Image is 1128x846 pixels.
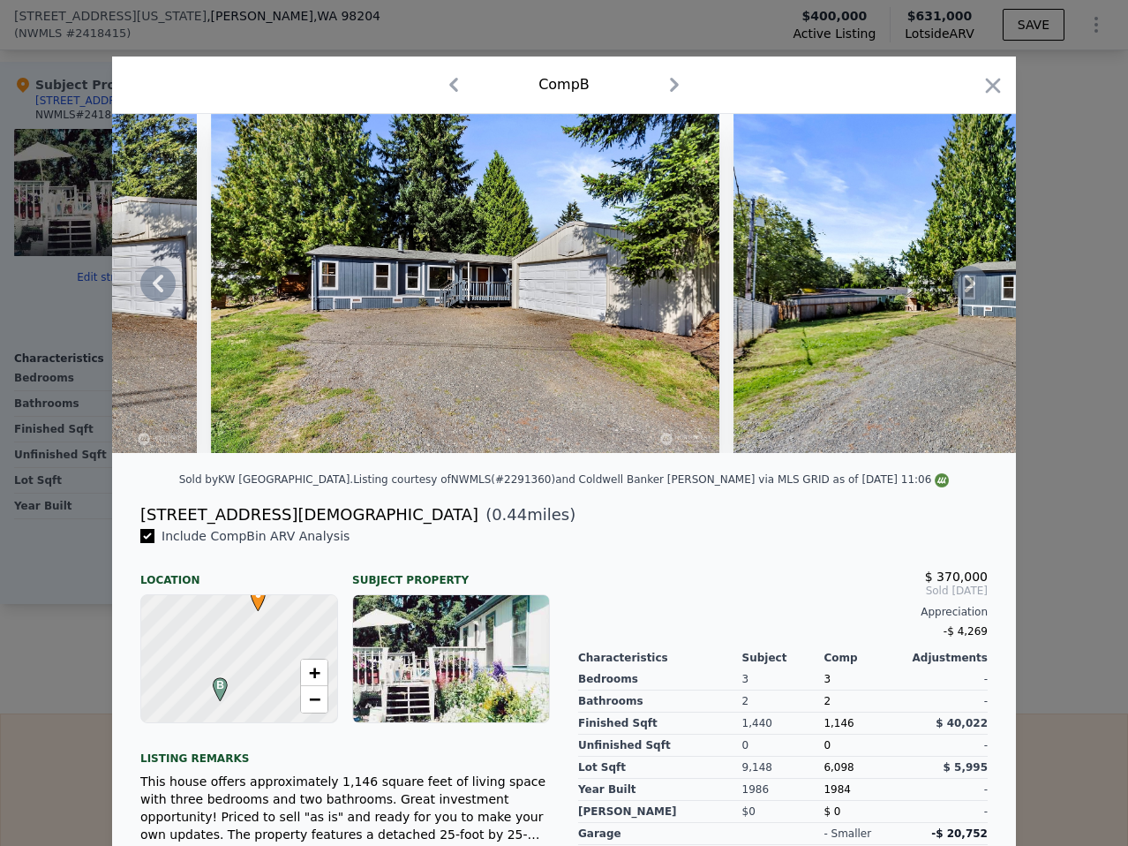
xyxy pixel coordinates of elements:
[906,735,988,757] div: -
[742,691,824,713] div: 2
[578,713,742,735] div: Finished Sqft
[742,668,824,691] div: 3
[936,717,988,729] span: $ 40,022
[140,559,338,587] div: Location
[208,677,219,688] div: B
[140,502,478,527] div: [STREET_ADDRESS][DEMOGRAPHIC_DATA]
[492,505,527,524] span: 0.44
[246,587,257,598] div: •
[578,691,742,713] div: Bathrooms
[823,691,906,713] div: 2
[578,651,742,665] div: Characteristics
[944,625,988,638] span: -$ 4,269
[823,651,906,665] div: Comp
[823,761,854,774] span: 6,098
[301,660,327,686] a: Zoom in
[140,773,550,843] div: This house offers approximately 1,146 square feet of living space with three bedrooms and two bat...
[935,473,949,487] img: NWMLS Logo
[578,779,742,801] div: Year Built
[353,473,949,486] div: Listing courtesy of NWMLS (#2291360) and Coldwell Banker [PERSON_NAME] via MLS GRID as of [DATE] ...
[742,801,824,823] div: $0
[742,651,824,665] div: Subject
[944,761,988,774] span: $ 5,995
[742,757,824,779] div: 9,148
[154,529,357,543] span: Include Comp B in ARV Analysis
[538,74,590,95] div: Comp B
[931,827,988,840] span: -$ 20,752
[823,739,831,752] span: 0
[742,779,824,801] div: 1986
[906,801,988,823] div: -
[179,473,354,486] div: Sold by KW [GEOGRAPHIC_DATA] .
[578,757,742,779] div: Lot Sqft
[823,827,871,841] div: - smaller
[742,735,824,757] div: 0
[823,717,854,729] span: 1,146
[906,691,988,713] div: -
[578,668,742,691] div: Bedrooms
[823,673,831,685] span: 3
[578,735,742,757] div: Unfinished Sqft
[478,502,575,527] span: ( miles)
[906,651,988,665] div: Adjustments
[309,688,320,710] span: −
[208,677,232,693] span: B
[823,779,906,801] div: 1984
[301,686,327,713] a: Zoom out
[140,737,550,766] div: Listing remarks
[906,668,988,691] div: -
[578,584,988,598] span: Sold [DATE]
[742,713,824,735] div: 1,440
[246,582,270,608] span: •
[823,805,840,818] span: $ 0
[925,570,988,584] span: $ 370,000
[578,801,742,823] div: [PERSON_NAME]
[352,559,550,587] div: Subject Property
[309,661,320,684] span: +
[906,779,988,801] div: -
[211,114,719,453] img: Property Img
[578,605,988,619] div: Appreciation
[578,823,742,845] div: garage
